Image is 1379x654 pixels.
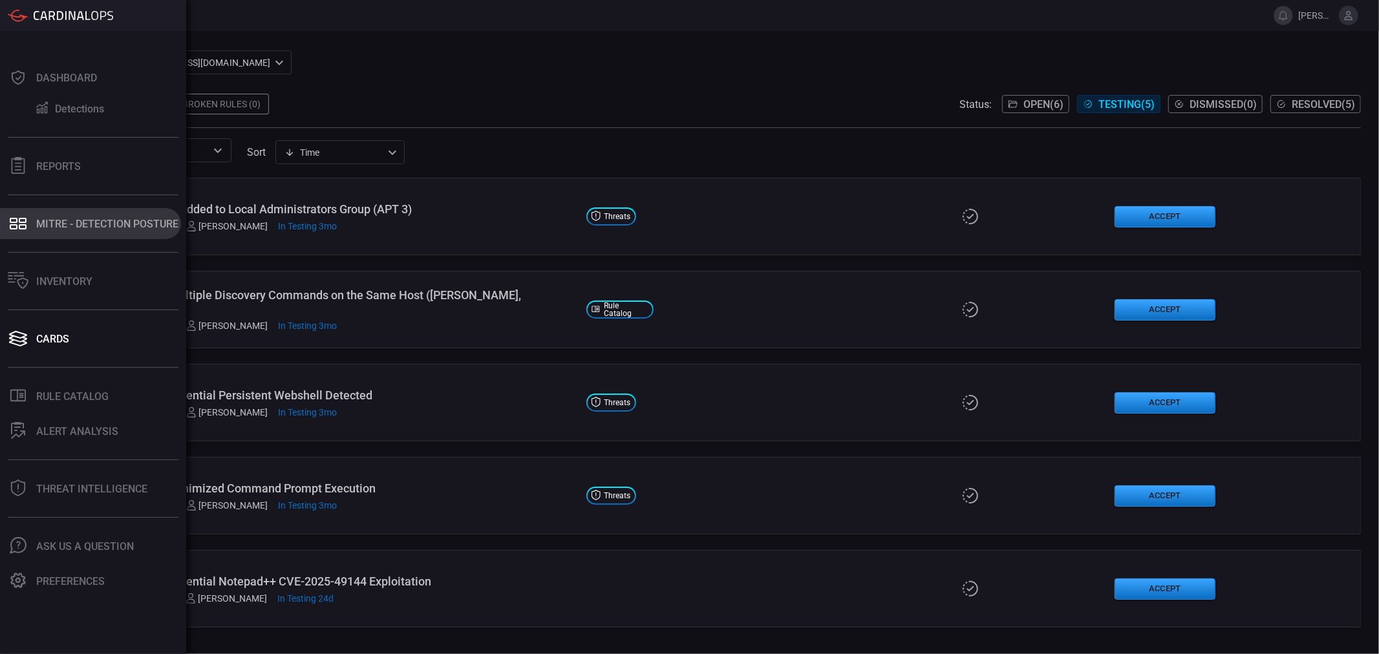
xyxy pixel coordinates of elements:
p: [EMAIL_ADDRESS][DOMAIN_NAME] [125,56,271,69]
div: CrowdStrike - Multiple Discovery Commands on the Same Host (Turla, GALLIUM, APT 1) [96,288,576,315]
button: Accept [1115,392,1215,414]
div: Reports [36,160,81,173]
div: Broken Rules (0) [175,94,269,114]
div: Ask Us A Question [36,540,134,553]
label: sort [247,146,266,158]
div: [PERSON_NAME] [186,321,268,331]
button: Accept [1115,485,1215,507]
div: [PERSON_NAME] [186,407,268,417]
span: Threats [604,492,631,500]
span: Open ( 6 ) [1023,98,1064,111]
div: Cards [36,333,69,345]
div: MITRE - Detection Posture [36,218,178,230]
span: Threats [604,213,631,220]
div: Rule Catalog [36,390,109,403]
div: Inventory [36,275,92,288]
div: CrowdStrike - Potential Persistent Webshell Detected [96,388,576,402]
button: Accept [1115,578,1215,600]
div: CrowdStrike - Minimized Command Prompt Execution [96,481,576,495]
span: Resolved ( 5 ) [1292,98,1355,111]
div: Time [284,146,384,159]
div: Preferences [36,575,105,587]
div: Dashboard [36,72,97,84]
span: Sep 15, 2025 6:52 PM [278,593,334,604]
span: Jul 25, 2025 12:37 AM [279,321,337,331]
div: Detections [55,103,104,115]
span: Jul 15, 2025 6:37 PM [279,500,337,511]
div: [PERSON_NAME] [186,221,268,231]
span: Jul 22, 2025 12:47 AM [279,221,337,231]
span: [PERSON_NAME].jadhav [1298,10,1334,21]
button: Accept [1115,206,1215,227]
span: Jul 23, 2025 2:18 AM [279,407,337,417]
span: Threats [604,399,631,406]
span: Testing ( 5 ) [1098,98,1155,111]
div: CrowdStrike - Potential Notepad++ CVE-2025-49144 Exploitation [96,575,576,588]
div: Threat Intelligence [36,483,147,495]
button: Testing(5) [1077,95,1160,113]
span: Dismissed ( 0 ) [1190,98,1257,111]
div: [PERSON_NAME] [186,593,268,604]
span: Rule Catalog [604,302,648,317]
button: Open(6) [1002,95,1069,113]
span: Status: [959,98,992,111]
button: Accept [1115,299,1215,321]
button: Dismissed(0) [1168,95,1263,113]
div: ALERT ANALYSIS [36,425,118,438]
div: Windows - User Added to Local Administrators Group (APT 3) [96,202,576,216]
div: [PERSON_NAME] [186,500,268,511]
button: Open [209,142,227,160]
button: Resolved(5) [1270,95,1361,113]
